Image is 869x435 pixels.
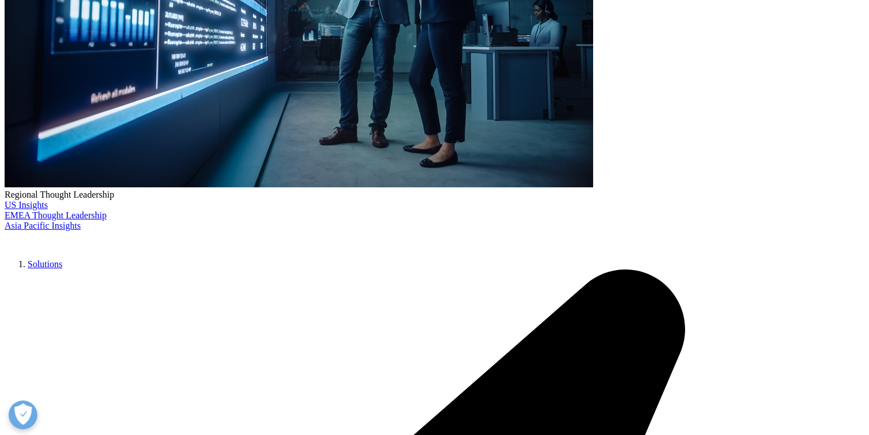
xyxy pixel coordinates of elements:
[5,221,80,230] a: Asia Pacific Insights
[5,210,106,220] a: EMEA Thought Leadership
[5,231,97,248] img: IQVIA Healthcare Information Technology and Pharma Clinical Research Company
[5,200,48,210] a: US Insights
[9,401,37,429] button: Open Preferences
[5,190,864,200] div: Regional Thought Leadership
[28,259,62,269] a: Solutions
